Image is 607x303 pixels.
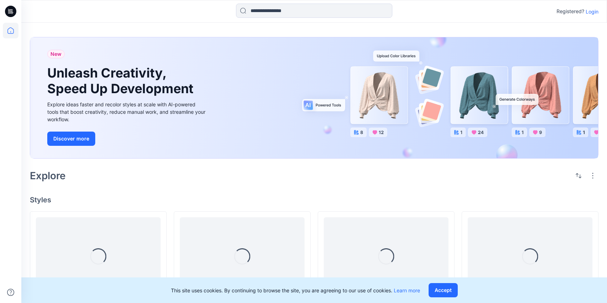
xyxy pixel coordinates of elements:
[47,132,207,146] a: Discover more
[30,170,66,181] h2: Explore
[557,7,584,16] p: Registered?
[171,287,420,294] p: This site uses cookies. By continuing to browse the site, you are agreeing to our use of cookies.
[586,8,598,15] p: Login
[47,132,95,146] button: Discover more
[47,65,197,96] h1: Unleash Creativity, Speed Up Development
[47,101,207,123] div: Explore ideas faster and recolor styles at scale with AI-powered tools that boost creativity, red...
[30,196,598,204] h4: Styles
[50,50,61,58] span: New
[429,283,458,297] button: Accept
[394,287,420,293] a: Learn more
